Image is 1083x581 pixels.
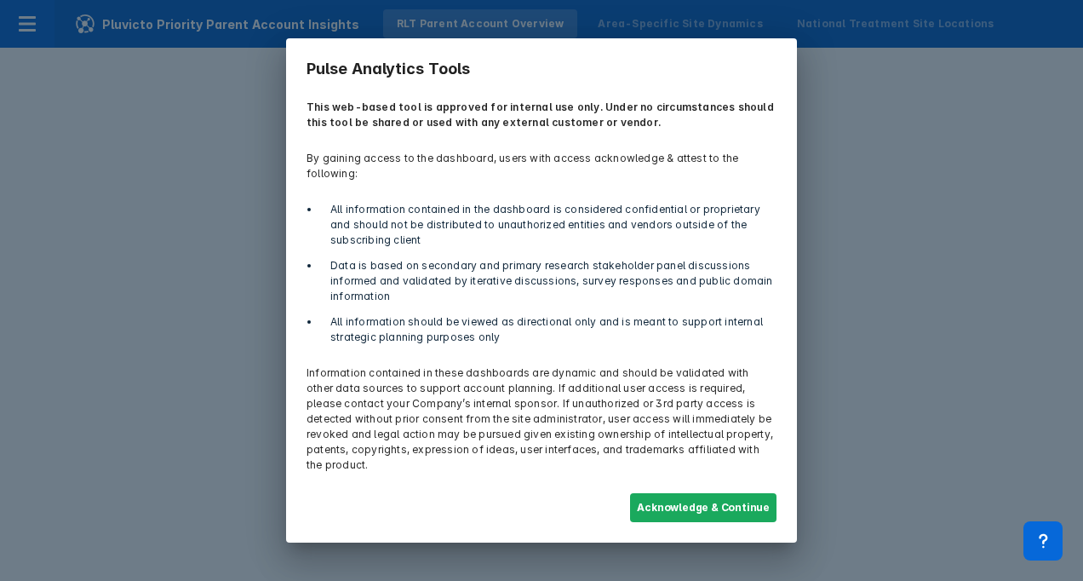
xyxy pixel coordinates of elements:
h3: Pulse Analytics Tools [296,49,787,89]
p: By gaining access to the dashboard, users with access acknowledge & attest to the following: [296,141,787,192]
p: Information contained in these dashboards are dynamic and should be validated with other data sou... [296,355,787,483]
button: Acknowledge & Continue [630,493,776,522]
li: All information contained in the dashboard is considered confidential or proprietary and should n... [320,202,776,248]
li: All information should be viewed as directional only and is meant to support internal strategic p... [320,314,776,345]
p: This web-based tool is approved for internal use only. Under no circumstances should this tool be... [296,89,787,141]
li: Data is based on secondary and primary research stakeholder panel discussions informed and valida... [320,258,776,304]
div: Contact Support [1023,521,1063,561]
